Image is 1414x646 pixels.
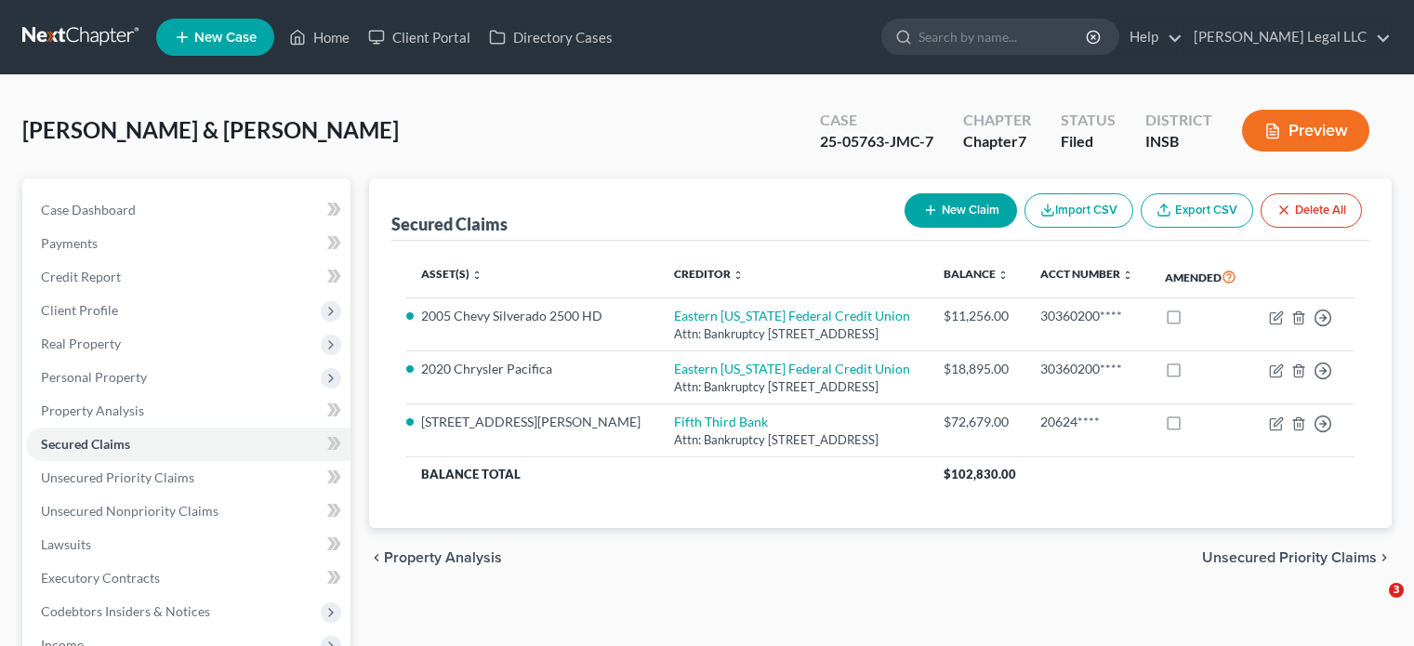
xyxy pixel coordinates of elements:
span: Codebtors Insiders & Notices [41,603,210,619]
div: $72,679.00 [944,413,1010,431]
a: Asset(s) unfold_more [421,267,482,281]
div: Chapter [963,131,1031,152]
div: Filed [1061,131,1116,152]
span: Unsecured Priority Claims [41,469,194,485]
div: INSB [1145,131,1212,152]
span: $102,830.00 [944,467,1016,481]
div: Attn: Bankruptcy [STREET_ADDRESS] [674,378,914,396]
div: $18,895.00 [944,360,1010,378]
button: Import CSV [1024,193,1133,228]
li: 2020 Chrysler Pacifica [421,360,644,378]
i: unfold_more [471,270,482,281]
a: Creditor unfold_more [674,267,744,281]
li: [STREET_ADDRESS][PERSON_NAME] [421,413,644,431]
a: Credit Report [26,260,350,294]
span: 7 [1018,132,1026,150]
div: $11,256.00 [944,307,1010,325]
a: Client Portal [359,20,480,54]
div: Case [820,110,933,131]
span: Payments [41,235,98,251]
span: 3 [1389,583,1404,598]
span: Real Property [41,336,121,351]
div: District [1145,110,1212,131]
th: Balance Total [406,457,929,491]
a: Home [280,20,359,54]
a: Export CSV [1141,193,1253,228]
span: Unsecured Priority Claims [1202,550,1377,565]
span: Client Profile [41,302,118,318]
a: Payments [26,227,350,260]
span: Personal Property [41,369,147,385]
i: unfold_more [998,270,1009,281]
a: Lawsuits [26,528,350,561]
input: Search by name... [918,20,1089,54]
span: Secured Claims [41,436,130,452]
button: Preview [1242,110,1369,152]
span: Unsecured Nonpriority Claims [41,503,218,519]
span: Property Analysis [41,402,144,418]
a: Fifth Third Bank [674,414,768,429]
div: Status [1061,110,1116,131]
i: unfold_more [1122,270,1133,281]
div: 25-05763-JMC-7 [820,131,933,152]
span: Case Dashboard [41,202,136,218]
i: chevron_right [1377,550,1392,565]
i: chevron_left [369,550,384,565]
a: Help [1120,20,1183,54]
button: chevron_left Property Analysis [369,550,502,565]
span: New Case [194,31,257,45]
a: Case Dashboard [26,193,350,227]
div: Secured Claims [391,213,508,235]
li: 2005 Chevy Silverado 2500 HD [421,307,644,325]
span: Credit Report [41,269,121,284]
div: Attn: Bankruptcy [STREET_ADDRESS] [674,431,914,449]
a: Acct Number unfold_more [1040,267,1133,281]
span: Executory Contracts [41,570,160,586]
div: Attn: Bankruptcy [STREET_ADDRESS] [674,325,914,343]
span: Property Analysis [384,550,502,565]
span: Lawsuits [41,536,91,552]
a: Secured Claims [26,428,350,461]
a: Eastern [US_STATE] Federal Credit Union [674,361,910,376]
span: [PERSON_NAME] & [PERSON_NAME] [22,116,399,143]
a: Balance unfold_more [944,267,1009,281]
a: Executory Contracts [26,561,350,595]
i: unfold_more [733,270,744,281]
a: Unsecured Nonpriority Claims [26,494,350,528]
a: Eastern [US_STATE] Federal Credit Union [674,308,910,323]
a: Directory Cases [480,20,622,54]
iframe: Intercom live chat [1351,583,1395,627]
a: Unsecured Priority Claims [26,461,350,494]
a: [PERSON_NAME] Legal LLC [1184,20,1391,54]
button: Unsecured Priority Claims chevron_right [1202,550,1392,565]
th: Amended [1150,256,1253,298]
a: Property Analysis [26,394,350,428]
button: Delete All [1261,193,1362,228]
button: New Claim [905,193,1017,228]
div: Chapter [963,110,1031,131]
